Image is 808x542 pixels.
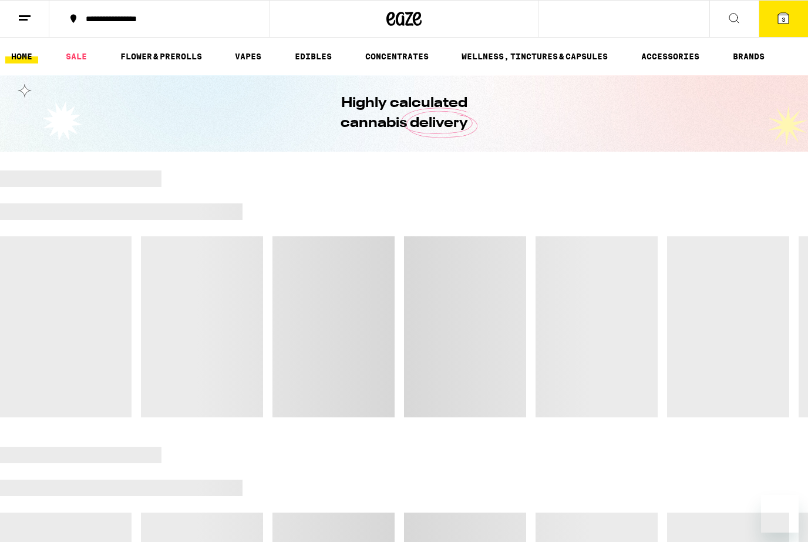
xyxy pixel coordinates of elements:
[5,49,38,63] a: HOME
[456,49,614,63] a: WELLNESS, TINCTURES & CAPSULES
[782,16,785,23] span: 3
[759,1,808,37] button: 3
[289,49,338,63] a: EDIBLES
[635,49,705,63] a: ACCESSORIES
[359,49,435,63] a: CONCENTRATES
[761,495,799,533] iframe: Button to launch messaging window
[115,49,208,63] a: FLOWER & PREROLLS
[727,49,770,63] a: BRANDS
[307,93,501,133] h1: Highly calculated cannabis delivery
[60,49,93,63] a: SALE
[229,49,267,63] a: VAPES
